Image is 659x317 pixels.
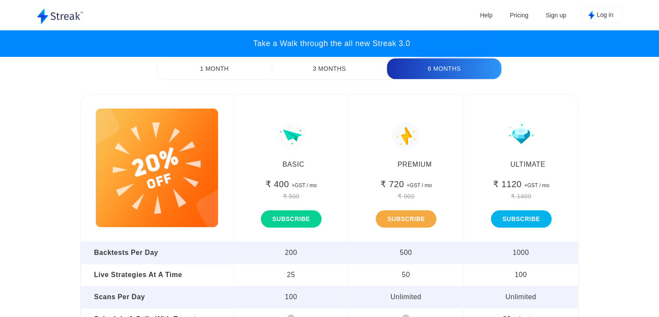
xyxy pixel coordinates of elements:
[272,58,386,79] button: 3 Months
[292,182,317,188] div: +GST / mo
[234,264,349,286] div: 25
[244,39,410,48] p: Take a Walk through the all new Streak 3.0
[464,286,578,308] div: Unlimited
[387,58,501,79] button: 6 Months
[406,182,432,188] div: +GST / mo
[511,193,531,200] div: ₹ 1400
[266,179,289,189] div: ₹ 400
[505,155,537,174] div: ULTIMATE
[261,210,321,228] button: SUBSCRIBE
[541,9,570,22] a: Sign up
[417,38,482,50] button: WATCH NOW
[282,193,299,200] div: ₹ 500
[234,242,349,264] div: 200
[349,242,464,264] div: 500
[81,242,234,264] div: Backtests per day
[81,264,234,286] div: Live strategies at a time
[491,210,552,228] button: SUBSCRIBE
[464,242,578,264] div: 1000
[277,122,305,150] img: img
[464,264,578,286] div: 100
[392,155,420,174] div: PREMIUM
[349,286,464,308] div: Unlimited
[588,11,595,20] img: kite_logo
[37,9,83,24] img: logo
[380,179,404,189] div: ₹ 720
[157,58,272,79] button: 1 Month
[81,286,234,308] div: Scans per day
[524,182,549,188] div: +GST / mo
[376,210,436,228] button: SUBSCRIBE
[96,109,218,227] img: discount_img
[476,9,497,22] a: Help
[506,9,533,22] a: Pricing
[493,179,522,189] div: ₹ 1120
[277,155,305,174] div: BASIC
[597,11,613,20] span: Log in
[581,7,622,23] button: Log in
[234,286,349,308] div: 100
[392,122,420,150] img: img
[505,118,537,150] img: img
[398,193,415,200] div: ₹ 900
[349,264,464,286] div: 50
